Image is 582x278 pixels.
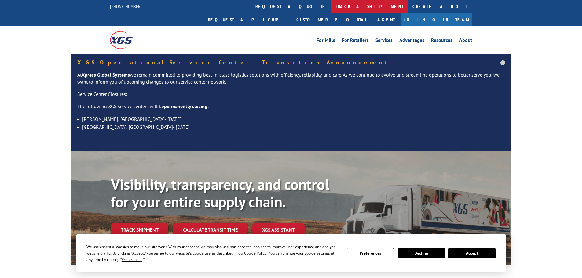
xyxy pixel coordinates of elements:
[431,38,452,45] a: Resources
[82,115,505,123] li: [PERSON_NAME], [GEOGRAPHIC_DATA]- [DATE]
[122,257,142,262] span: Preferences
[77,103,505,115] p: The following XGS service centers will be :
[371,13,401,26] a: Agent
[203,13,292,26] a: Request a pickup
[82,72,130,78] strong: Xpress Global Systems
[77,91,127,97] u: Service Center Closures:
[76,234,506,272] div: Cookie Consent Prompt
[111,175,329,211] b: Visibility, transparency, and control for your entire supply chain.
[317,38,335,45] a: For Mills
[77,60,505,65] h5: XGS Operational Service Center Transition Announcement
[292,13,371,26] a: Customer Portal
[77,71,505,91] p: At we remain committed to providing best-in-class logistics solutions with efficiency, reliabilit...
[244,251,266,256] span: Cookie Policy
[399,38,424,45] a: Advantages
[342,38,369,45] a: For Retailers
[252,223,305,236] a: XGS ASSISTANT
[164,103,207,109] strong: permanently closing
[448,248,496,258] button: Accept
[401,13,472,26] a: Join Our Team
[398,248,445,258] button: Decline
[111,223,168,236] a: Track shipment
[347,248,394,258] button: Preferences
[375,38,393,45] a: Services
[459,38,472,45] a: About
[110,3,142,9] a: [PHONE_NUMBER]
[86,244,339,263] div: We use essential cookies to make our site work. With your consent, we may also use non-essential ...
[82,123,505,131] li: [GEOGRAPHIC_DATA], [GEOGRAPHIC_DATA]- [DATE]
[173,223,247,236] a: Calculate transit time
